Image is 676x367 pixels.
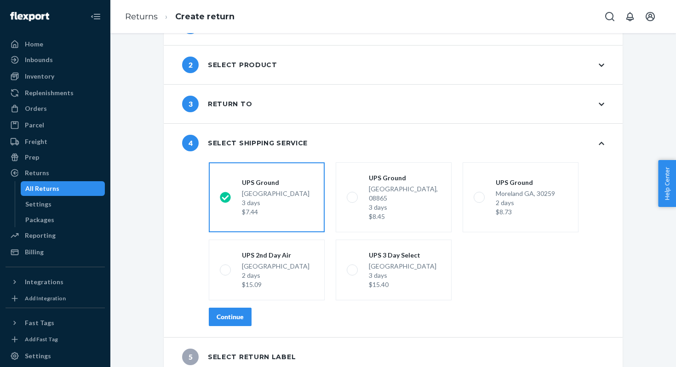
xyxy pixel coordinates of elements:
[182,135,199,151] span: 4
[125,11,158,22] a: Returns
[6,293,105,304] a: Add Integration
[658,160,676,207] button: Help Center
[25,153,39,162] div: Prep
[621,7,639,26] button: Open notifications
[6,275,105,289] button: Integrations
[6,69,105,84] a: Inventory
[25,184,59,193] div: All Returns
[209,308,252,326] button: Continue
[25,40,43,49] div: Home
[6,245,105,259] a: Billing
[182,57,199,73] span: 2
[21,181,105,196] a: All Returns
[6,150,105,165] a: Prep
[369,203,441,212] div: 3 days
[182,349,199,365] span: 5
[369,251,436,260] div: UPS 3 Day Select
[6,334,105,345] a: Add Fast Tag
[175,11,235,22] a: Create return
[25,294,66,302] div: Add Integration
[25,120,44,130] div: Parcel
[641,7,659,26] button: Open account menu
[25,55,53,64] div: Inbounds
[182,57,277,73] div: Select product
[25,247,44,257] div: Billing
[6,228,105,243] a: Reporting
[217,312,244,321] div: Continue
[601,7,619,26] button: Open Search Box
[6,52,105,67] a: Inbounds
[25,231,56,240] div: Reporting
[369,184,441,221] div: [GEOGRAPHIC_DATA], 08865
[25,215,54,224] div: Packages
[369,173,441,183] div: UPS Ground
[496,178,555,187] div: UPS Ground
[242,178,309,187] div: UPS Ground
[86,7,105,26] button: Close Navigation
[21,197,105,212] a: Settings
[25,88,74,97] div: Replenishments
[496,189,555,217] div: Moreland GA, 30259
[242,251,309,260] div: UPS 2nd Day Air
[182,96,252,112] div: Return to
[242,262,309,289] div: [GEOGRAPHIC_DATA]
[182,135,308,151] div: Select shipping service
[6,134,105,149] a: Freight
[496,198,555,207] div: 2 days
[182,349,296,365] div: Select return label
[25,335,58,343] div: Add Fast Tag
[369,280,436,289] div: $15.40
[182,96,199,112] span: 3
[25,277,63,287] div: Integrations
[242,207,309,217] div: $7.44
[242,198,309,207] div: 3 days
[242,189,309,217] div: [GEOGRAPHIC_DATA]
[10,12,49,21] img: Flexport logo
[118,3,242,30] ol: breadcrumbs
[6,86,105,100] a: Replenishments
[6,349,105,363] a: Settings
[242,271,309,280] div: 2 days
[496,207,555,217] div: $8.73
[25,72,54,81] div: Inventory
[21,212,105,227] a: Packages
[25,137,47,146] div: Freight
[6,315,105,330] button: Fast Tags
[242,280,309,289] div: $15.09
[25,351,51,361] div: Settings
[6,166,105,180] a: Returns
[25,168,49,178] div: Returns
[25,200,52,209] div: Settings
[25,318,54,327] div: Fast Tags
[25,104,47,113] div: Orders
[6,37,105,52] a: Home
[369,271,436,280] div: 3 days
[369,212,441,221] div: $8.45
[369,262,436,289] div: [GEOGRAPHIC_DATA]
[6,118,105,132] a: Parcel
[6,101,105,116] a: Orders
